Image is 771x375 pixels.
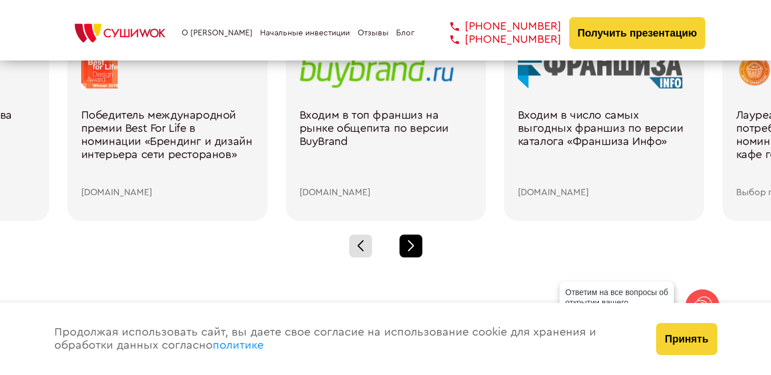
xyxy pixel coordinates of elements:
a: [PHONE_NUMBER] [433,20,561,33]
div: [DOMAIN_NAME] [518,187,690,197]
div: Входим в топ франшиз на рынке общепита по версии BuyBrand [299,109,472,188]
img: СУШИWOK [66,21,174,46]
div: Продолжая использовать сайт, вы даете свое согласие на использование cookie для хранения и обрабо... [43,303,645,375]
a: Входим в число самых выгодных франшиз по версии каталога «Франшиза Инфо» [DOMAIN_NAME] [518,52,690,198]
a: Отзывы [358,29,389,38]
button: Получить презентацию [569,17,706,49]
a: [PHONE_NUMBER] [433,33,561,46]
a: Блог [396,29,414,38]
div: Ответим на все вопросы об открытии вашего [PERSON_NAME]! [560,281,674,324]
div: [DOMAIN_NAME] [299,187,472,197]
div: Входим в число самых выгодных франшиз по версии каталога «Франшиза Инфо» [518,109,690,188]
a: Начальные инвестиции [260,29,350,38]
button: Принять [656,323,717,355]
div: Победитель международной премии Best For Life в номинации «Брендинг и дизайн интерьера сети ресто... [81,109,254,188]
div: [DOMAIN_NAME] [81,187,254,197]
a: О [PERSON_NAME] [182,29,253,38]
a: политике [213,340,263,351]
